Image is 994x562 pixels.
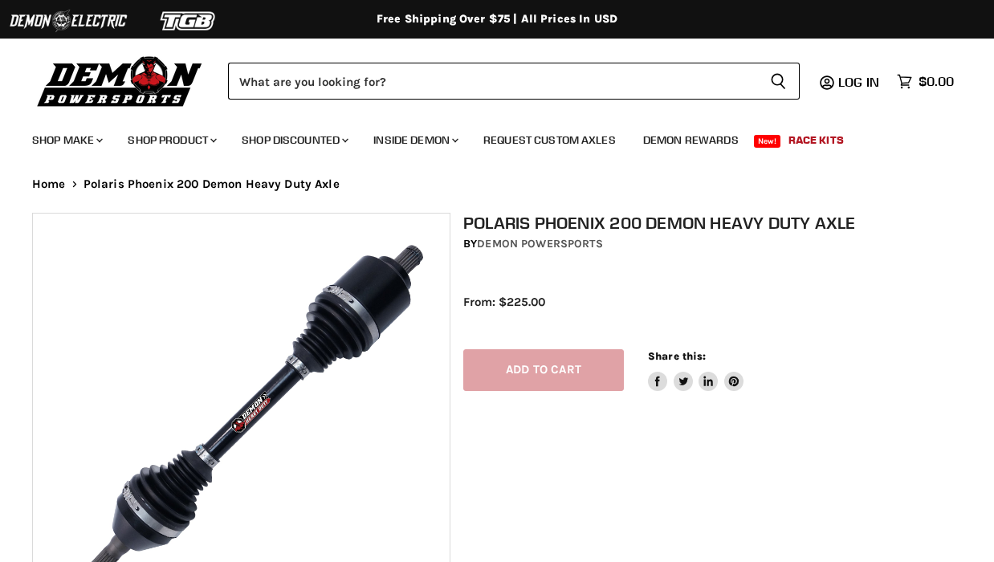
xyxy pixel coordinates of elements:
button: Search [757,63,800,100]
a: Race Kits [776,124,856,157]
a: Home [32,177,66,191]
a: Log in [831,75,889,89]
a: Demon Powersports [477,237,602,250]
ul: Main menu [20,117,950,157]
form: Product [228,63,800,100]
a: Shop Discounted [230,124,358,157]
a: Request Custom Axles [471,124,628,157]
a: $0.00 [889,70,962,93]
span: New! [754,135,781,148]
img: TGB Logo 2 [128,6,249,36]
span: From: $225.00 [463,295,545,309]
img: Demon Electric Logo 2 [8,6,128,36]
a: Shop Make [20,124,112,157]
a: Demon Rewards [631,124,751,157]
h1: Polaris Phoenix 200 Demon Heavy Duty Axle [463,213,975,233]
aside: Share this: [648,349,743,392]
a: Shop Product [116,124,226,157]
input: Search [228,63,757,100]
span: Polaris Phoenix 200 Demon Heavy Duty Axle [84,177,340,191]
img: Demon Powersports [32,52,208,109]
span: Share this: [648,350,706,362]
span: Log in [838,74,879,90]
div: by [463,235,975,253]
span: $0.00 [919,74,954,89]
a: Inside Demon [361,124,468,157]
